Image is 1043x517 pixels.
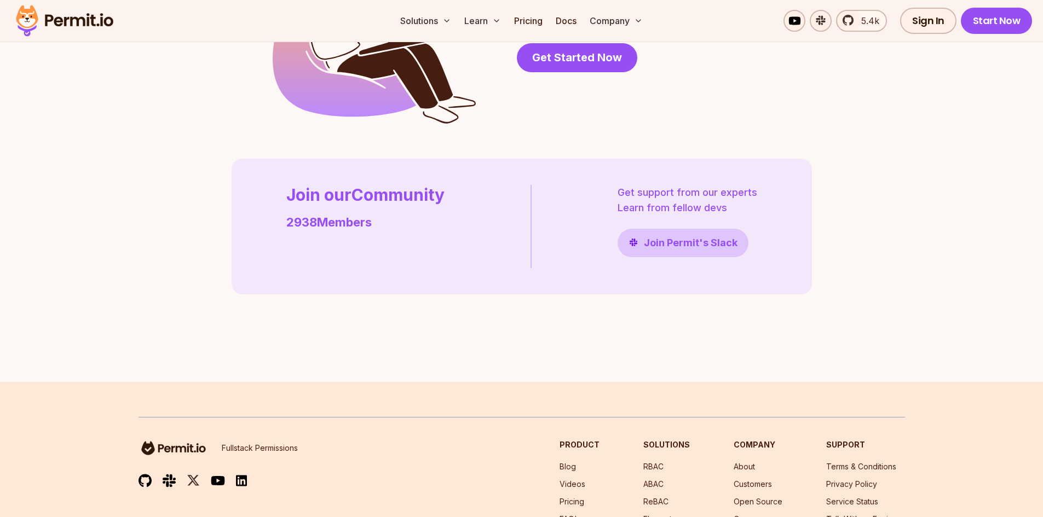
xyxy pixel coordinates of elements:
[618,185,757,216] p: Get support from our experts Learn from fellow devs
[517,43,637,72] a: Get Started Now
[826,497,878,506] a: Service Status
[286,185,445,205] h2: Join our Community
[222,443,298,454] p: Fullstack Permissions
[139,439,209,457] img: logo
[560,497,584,506] a: Pricing
[836,10,887,32] a: 5.4k
[11,2,118,39] img: Permit logo
[900,8,956,34] a: Sign In
[286,213,445,231] p: 2938 Members
[826,439,905,450] h3: Support
[643,497,669,506] a: ReBAC
[643,479,664,489] a: ABAC
[585,10,647,32] button: Company
[211,474,225,487] img: youtube
[460,10,505,32] button: Learn
[643,462,664,471] a: RBAC
[961,8,1033,34] a: Start Now
[163,473,176,488] img: slack
[532,50,622,65] span: Get Started Now
[560,479,585,489] a: Videos
[826,462,896,471] a: Terms & Conditions
[187,474,200,487] img: twitter
[734,462,755,471] a: About
[236,474,247,487] img: linkedin
[551,10,581,32] a: Docs
[139,474,152,487] img: github
[826,479,877,489] a: Privacy Policy
[734,439,782,450] h3: Company
[618,229,748,257] a: Join Permit's Slack
[560,462,576,471] a: Blog
[734,497,782,506] a: Open Source
[560,439,600,450] h3: Product
[643,439,690,450] h3: Solutions
[734,479,772,489] a: Customers
[510,10,547,32] a: Pricing
[855,14,879,27] span: 5.4k
[396,10,456,32] button: Solutions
